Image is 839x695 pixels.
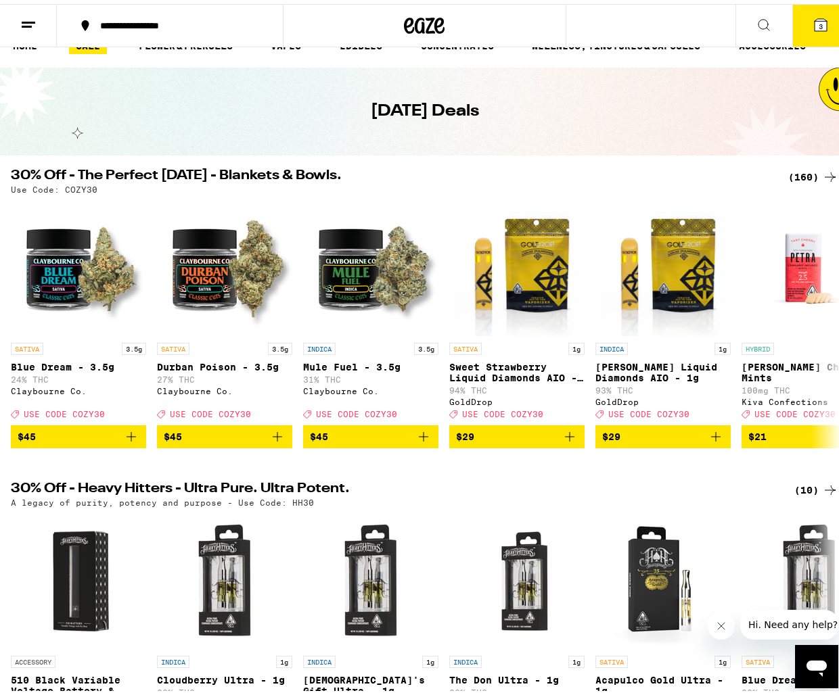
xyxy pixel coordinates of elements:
[715,339,731,351] p: 1g
[748,427,767,438] span: $21
[303,652,336,664] p: INDICA
[595,652,628,664] p: SATIVA
[602,427,620,438] span: $29
[11,421,146,444] button: Add to bag
[11,358,146,368] p: Blue Dream - 3.5g
[371,96,479,119] h1: [DATE] Deals
[157,671,292,681] p: Cloudberry Ultra - 1g
[11,165,772,181] h2: 30% Off - The Perfect [DATE] - Blankets & Bowls.
[24,406,105,414] span: USE CODE COZY30
[303,383,438,391] div: Claybourne Co.
[595,671,731,692] p: Acapulco Gold Ultra - 1g
[742,339,774,351] p: HYBRID
[449,421,585,444] button: Add to bag
[454,197,579,332] img: GoldDrop - Sweet Strawberry Liquid Diamonds AIO - 1g
[462,406,543,414] span: USE CODE COZY30
[303,671,438,692] p: [DEMOGRAPHIC_DATA]'s Gift Ultra - 1g
[11,383,146,391] div: Claybourne Co.
[788,165,838,181] a: (160)
[157,510,292,645] img: Heavy Hitters - Cloudberry Ultra - 1g
[449,684,585,693] p: 89% THC
[595,197,731,421] a: Open page for King Louis Liquid Diamonds AIO - 1g from GoldDrop
[310,427,328,438] span: $45
[157,339,189,351] p: SATIVA
[157,684,292,693] p: 89% THC
[595,393,731,402] div: GoldDrop
[11,652,55,664] p: ACCESSORY
[157,371,292,380] p: 27% THC
[11,197,146,332] img: Claybourne Co. - Blue Dream - 3.5g
[595,339,628,351] p: INDICA
[164,427,182,438] span: $45
[157,358,292,368] p: Durban Poison - 3.5g
[157,421,292,444] button: Add to bag
[11,197,146,421] a: Open page for Blue Dream - 3.5g from Claybourne Co.
[456,427,474,438] span: $29
[449,382,585,391] p: 94% THC
[449,652,482,664] p: INDICA
[303,510,438,645] img: Heavy Hitters - God's Gift Ultra - 1g
[157,197,292,421] a: Open page for Durban Poison - 3.5g from Claybourne Co.
[303,197,438,421] a: Open page for Mule Fuel - 3.5g from Claybourne Co.
[449,197,585,421] a: Open page for Sweet Strawberry Liquid Diamonds AIO - 1g from GoldDrop
[608,406,689,414] span: USE CODE COZY30
[11,671,146,692] p: 510 Black Variable Voltage Battery & Charger
[11,494,314,503] p: A legacy of purity, potency and purpose - Use Code: HH30
[600,197,725,332] img: GoldDrop - King Louis Liquid Diamonds AIO - 1g
[740,606,838,636] iframe: Message from company
[595,421,731,444] button: Add to bag
[449,339,482,351] p: SATIVA
[11,371,146,380] p: 24% THC
[742,652,774,664] p: SATIVA
[170,406,251,414] span: USE CODE COZY30
[595,510,731,645] img: Heavy Hitters - Acapulco Gold Ultra - 1g
[11,510,146,645] img: Heavy Hitters - 510 Black Variable Voltage Battery & Charger
[11,181,97,190] p: Use Code: COZY30
[303,339,336,351] p: INDICA
[157,383,292,391] div: Claybourne Co.
[157,652,189,664] p: INDICA
[449,358,585,379] p: Sweet Strawberry Liquid Diamonds AIO - 1g
[414,339,438,351] p: 3.5g
[303,358,438,368] p: Mule Fuel - 3.5g
[276,652,292,664] p: 1g
[819,18,823,26] span: 3
[18,427,36,438] span: $45
[157,197,292,332] img: Claybourne Co. - Durban Poison - 3.5g
[11,339,43,351] p: SATIVA
[795,641,838,684] iframe: Button to launch messaging window
[11,478,772,494] h2: 30% Off - Heavy Hitters - Ultra Pure. Ultra Potent.
[754,406,836,414] span: USE CODE COZY30
[449,510,585,645] img: Heavy Hitters - The Don Ultra - 1g
[449,393,585,402] div: GoldDrop
[708,608,735,636] iframe: Close message
[303,371,438,380] p: 31% THC
[595,358,731,379] p: [PERSON_NAME] Liquid Diamonds AIO - 1g
[715,652,731,664] p: 1g
[303,421,438,444] button: Add to bag
[303,197,438,332] img: Claybourne Co. - Mule Fuel - 3.5g
[122,339,146,351] p: 3.5g
[568,652,585,664] p: 1g
[794,478,838,494] a: (10)
[268,339,292,351] p: 3.5g
[422,652,438,664] p: 1g
[595,382,731,391] p: 93% THC
[316,406,397,414] span: USE CODE COZY30
[449,671,585,681] p: The Don Ultra - 1g
[568,339,585,351] p: 1g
